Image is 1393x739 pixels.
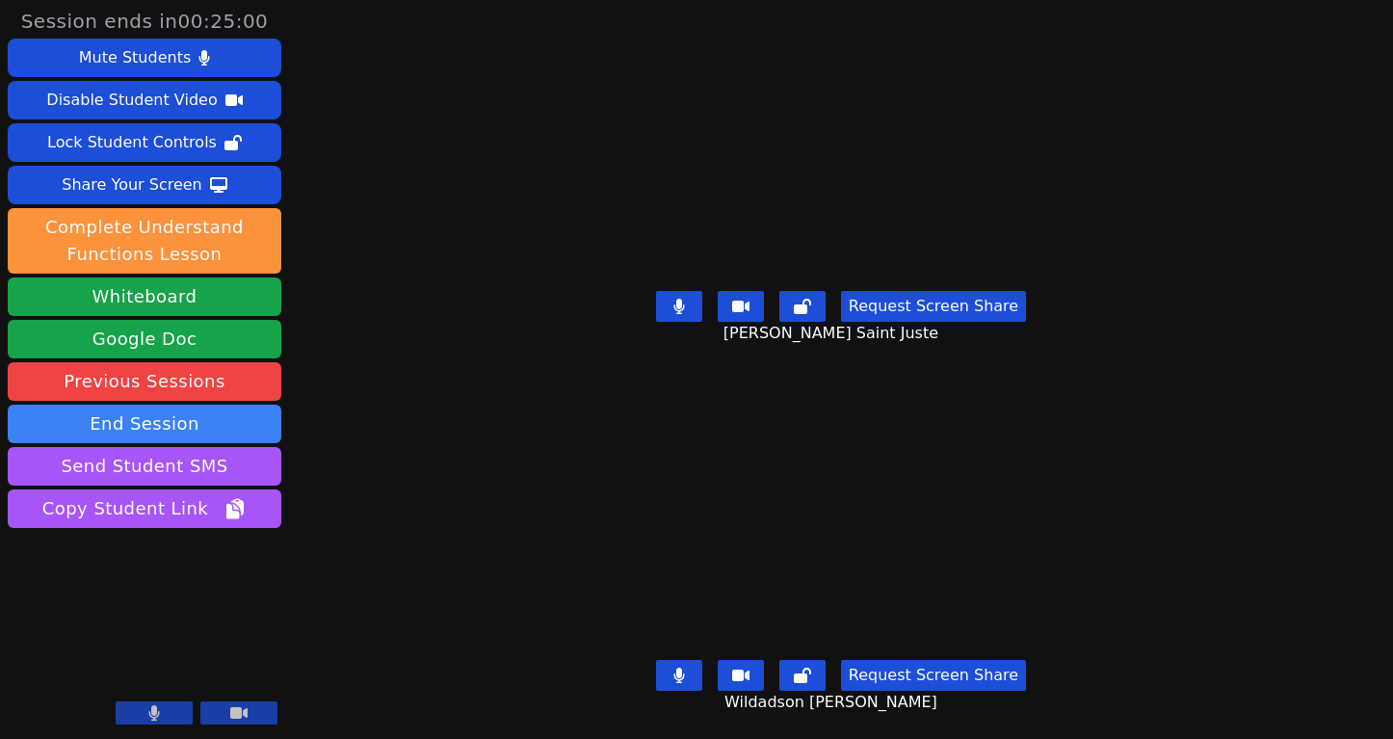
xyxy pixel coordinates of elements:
button: Request Screen Share [841,291,1026,322]
button: Send Student SMS [8,447,281,486]
div: Lock Student Controls [47,127,217,158]
button: Copy Student Link [8,489,281,528]
button: Mute Students [8,39,281,77]
span: Wildadson [PERSON_NAME] [724,691,942,714]
button: Lock Student Controls [8,123,281,162]
button: Complete Understand Functions Lesson [8,208,281,274]
button: Disable Student Video [8,81,281,119]
a: Google Doc [8,320,281,358]
span: [PERSON_NAME] Saint Juste [723,322,943,345]
span: Session ends in [21,8,269,35]
span: Copy Student Link [42,495,247,522]
div: Share Your Screen [62,170,202,200]
a: Previous Sessions [8,362,281,401]
div: Mute Students [79,42,191,73]
button: Share Your Screen [8,166,281,204]
button: End Session [8,405,281,443]
button: Request Screen Share [841,660,1026,691]
button: Whiteboard [8,277,281,316]
div: Disable Student Video [46,85,217,116]
time: 00:25:00 [178,10,269,33]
